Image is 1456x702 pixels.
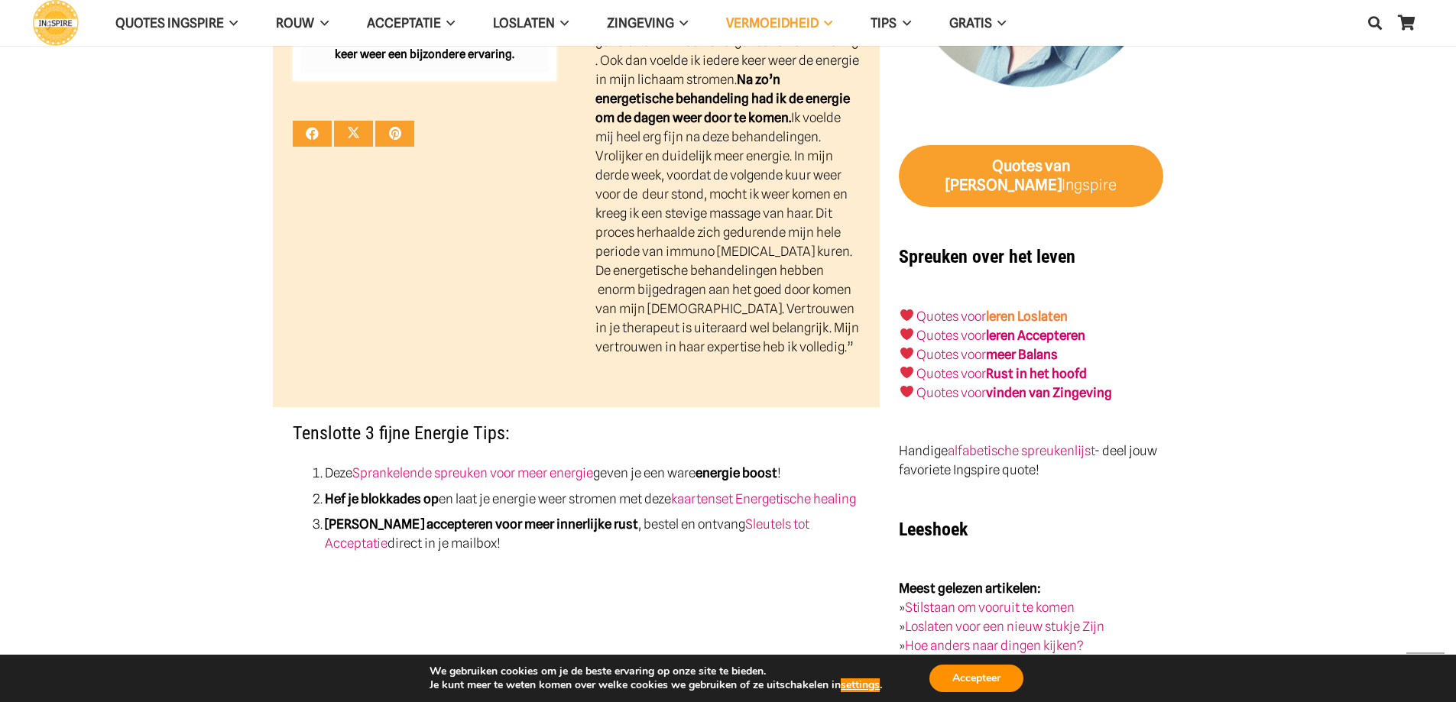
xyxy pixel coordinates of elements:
[325,516,638,532] strong: [PERSON_NAME] accepteren voor meer innerlijke rust
[905,600,1075,615] a: Stilstaan om vooruit te komen
[441,4,455,42] span: Acceptatie Menu
[949,15,992,31] span: GRATIS
[916,328,986,343] a: Quotes voor
[325,515,860,553] li: , bestel en ontvang direct in je mailbox!
[314,4,328,42] span: ROUW Menu
[905,638,1084,653] a: Hoe anders naar dingen kijken?
[325,464,860,483] li: Deze geven je een ware !
[367,15,441,31] span: Acceptatie
[555,4,569,42] span: Loslaten Menu
[334,121,373,147] a: Deel dit
[916,385,1112,400] a: Quotes voorvinden van Zingeving
[899,145,1163,207] a: Quotes van [PERSON_NAME]Ingspire
[607,15,674,31] span: Zingeving
[1360,4,1390,42] a: Zoeken
[224,4,238,42] span: QUOTES INGSPIRE Menu
[1406,652,1445,691] a: Terug naar top
[899,581,1041,596] strong: Meest gelezen artikelen:
[588,4,707,43] a: ZingevingZingeving Menu
[493,15,555,31] span: Loslaten
[325,491,439,506] strong: Hef je blokkades op
[696,465,777,480] strong: energie boost
[871,15,897,31] span: TIPS
[899,442,1163,480] p: Handige - deel jouw favoriete Ingspire quote!
[992,4,1006,42] span: GRATIS Menu
[726,15,819,31] span: VERMOEIDHEID
[430,678,882,692] p: Je kunt meer te weten komen over welke cookies we gebruiken of ze uitschakelen in .
[674,4,688,42] span: Zingeving Menu
[986,328,1085,343] a: leren Accepteren
[851,4,929,43] a: TIPSTIPS Menu
[986,309,1068,324] a: leren Loslaten
[375,121,414,147] a: Pin dit
[474,4,588,43] a: LoslatenLoslaten Menu
[986,366,1087,381] strong: Rust in het hoofd
[325,490,860,509] li: en laat je energie weer stromen met deze
[899,519,968,540] strong: Leeshoek
[897,4,910,42] span: TIPS Menu
[929,665,1023,692] button: Accepteer
[352,465,593,480] a: Sprankelende spreuken voor meer energie
[900,347,913,360] img: ❤
[916,309,986,324] a: Quotes voor
[819,4,832,42] span: VERMOEIDHEID Menu
[900,309,913,322] img: ❤
[595,72,850,125] strong: Na zo’n energetische behandeling had ik de energie om de dagen weer door te komen.
[430,665,882,678] p: We gebruiken cookies om je de beste ervaring op onze site te bieden.
[276,15,314,31] span: ROUW
[916,347,1058,362] a: Quotes voormeer Balans
[986,347,1058,362] strong: meer Balans
[671,491,856,506] a: kaartenset Energetische healing
[115,15,224,31] span: QUOTES INGSPIRE
[986,385,1112,400] strong: vinden van Zingeving
[900,366,913,379] img: ❤
[900,328,913,341] img: ❤
[257,4,347,43] a: ROUWROUW Menu
[899,579,1163,655] p: » » »
[905,619,1104,634] a: Loslaten voor een nieuw stukje Zijn
[900,385,913,398] img: ❤
[930,4,1025,43] a: GRATISGRATIS Menu
[841,678,880,692] button: settings
[945,157,1071,194] strong: van [PERSON_NAME]
[707,4,851,43] a: VERMOEIDHEIDVERMOEIDHEID Menu
[916,366,1087,381] a: Quotes voorRust in het hoofd
[96,4,257,43] a: QUOTES INGSPIREQUOTES INGSPIRE Menu
[948,443,1094,458] a: alfabetische spreukenlijst
[293,422,861,445] h2: Tenslotte 3 fijne Energie Tips:
[293,121,332,147] a: Deel dit
[992,157,1043,175] strong: Quotes
[899,246,1075,267] strong: Spreuken over het leven
[348,4,474,43] a: AcceptatieAcceptatie Menu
